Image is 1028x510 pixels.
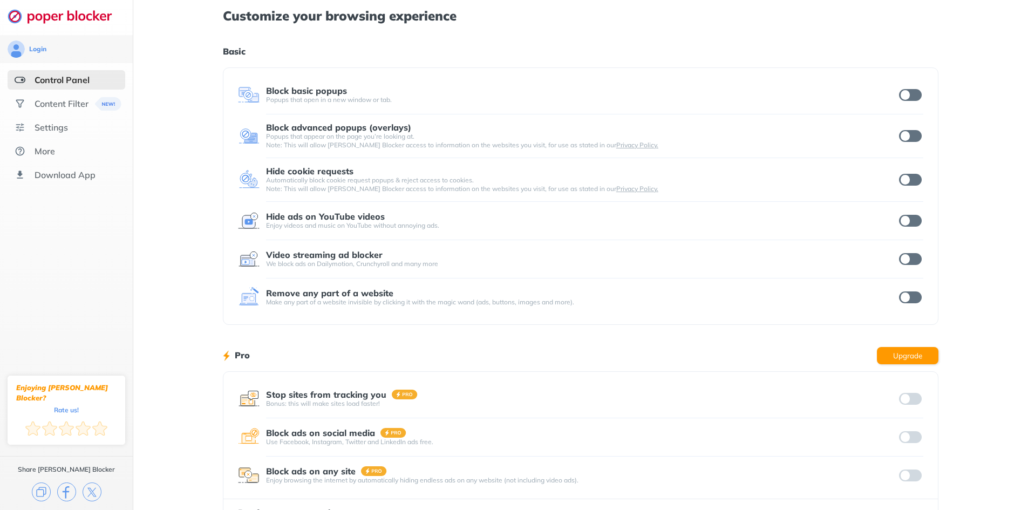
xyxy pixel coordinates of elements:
div: Popups that open in a new window or tab. [266,96,897,104]
img: feature icon [238,125,260,147]
img: feature icon [238,426,260,448]
img: pro-badge.svg [380,428,406,438]
button: Upgrade [877,347,938,364]
div: Remove any part of a website [266,288,393,298]
div: Rate us! [54,407,79,412]
img: logo-webpage.svg [8,9,124,24]
img: feature icon [238,84,260,106]
div: Video streaming ad blocker [266,250,383,260]
h1: Pro [235,348,250,362]
img: pro-badge.svg [392,390,418,399]
div: Hide cookie requests [266,166,353,176]
img: features-selected.svg [15,74,25,85]
img: about.svg [15,146,25,157]
img: pro-badge.svg [361,466,387,476]
div: More [35,146,55,157]
div: Content Filter [35,98,88,109]
img: settings.svg [15,122,25,133]
div: Automatically block cookie request popups & reject access to cookies. Note: This will allow [PERS... [266,176,897,193]
h1: Basic [223,44,938,58]
div: Block basic popups [266,86,347,96]
h1: Customize your browsing experience [223,9,938,23]
img: copy.svg [32,482,51,501]
img: menuBanner.svg [95,97,121,111]
img: feature icon [238,248,260,270]
div: Settings [35,122,68,133]
div: Block advanced popups (overlays) [266,123,411,132]
img: feature icon [238,388,260,410]
img: feature icon [238,210,260,232]
div: Block ads on social media [266,428,375,438]
div: Popups that appear on the page you’re looking at. Note: This will allow [PERSON_NAME] Blocker acc... [266,132,897,149]
a: Privacy Policy. [616,141,658,149]
img: x.svg [83,482,101,501]
div: Enjoy browsing the internet by automatically hiding endless ads on any website (not including vid... [266,476,897,485]
div: Control Panel [35,74,90,85]
img: lighting bolt [223,349,230,362]
img: facebook.svg [57,482,76,501]
div: Block ads on any site [266,466,356,476]
div: Enjoy videos and music on YouTube without annoying ads. [266,221,897,230]
img: feature icon [238,169,260,191]
div: Download App [35,169,96,180]
a: Privacy Policy. [616,185,658,193]
div: Login [29,45,46,53]
div: Bonus: this will make sites load faster! [266,399,897,408]
img: download-app.svg [15,169,25,180]
div: Share [PERSON_NAME] Blocker [18,465,115,474]
div: We block ads on Dailymotion, Crunchyroll and many more [266,260,897,268]
img: feature icon [238,465,260,486]
div: Stop sites from tracking you [266,390,386,399]
div: Enjoying [PERSON_NAME] Blocker? [16,383,117,403]
div: Hide ads on YouTube videos [266,212,385,221]
img: social.svg [15,98,25,109]
img: feature icon [238,287,260,308]
img: avatar.svg [8,40,25,58]
div: Use Facebook, Instagram, Twitter and LinkedIn ads free. [266,438,897,446]
div: Make any part of a website invisible by clicking it with the magic wand (ads, buttons, images and... [266,298,897,307]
